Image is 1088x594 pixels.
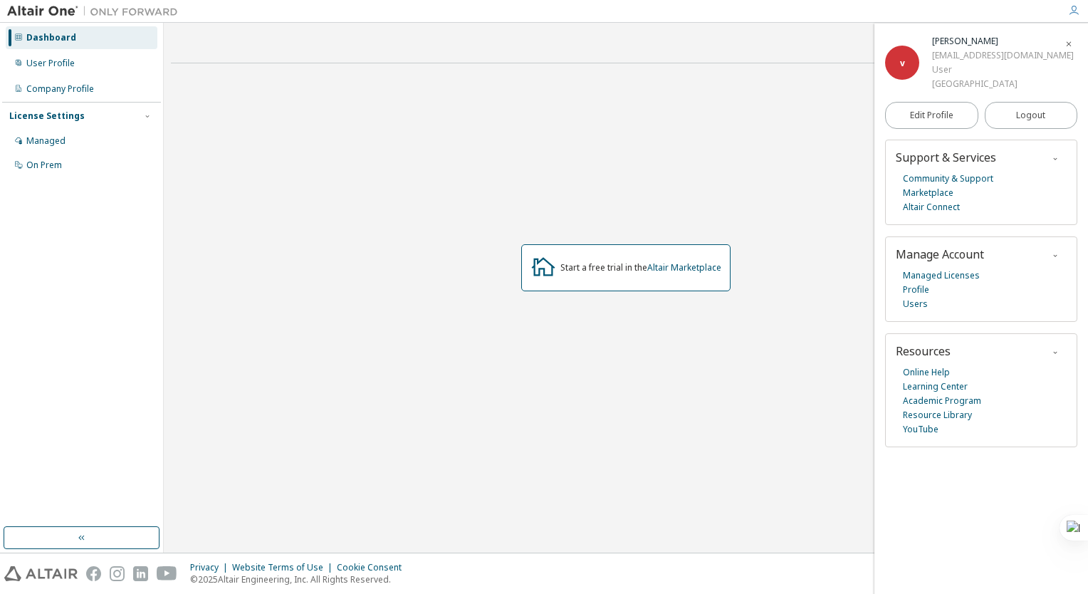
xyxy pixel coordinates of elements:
[896,343,951,359] span: Resources
[157,566,177,581] img: youtube.svg
[932,48,1074,63] div: [EMAIL_ADDRESS][DOMAIN_NAME]
[26,160,62,171] div: On Prem
[985,102,1078,129] button: Logout
[903,172,993,186] a: Community & Support
[26,58,75,69] div: User Profile
[337,562,410,573] div: Cookie Consent
[26,83,94,95] div: Company Profile
[903,408,972,422] a: Resource Library
[903,422,938,437] a: YouTube
[232,562,337,573] div: Website Terms of Use
[885,102,978,129] a: Edit Profile
[896,246,984,262] span: Manage Account
[26,135,66,147] div: Managed
[910,110,953,121] span: Edit Profile
[932,34,1074,48] div: verra christy jumin
[903,365,950,380] a: Online Help
[9,110,85,122] div: License Settings
[903,297,928,311] a: Users
[932,77,1074,91] div: [GEOGRAPHIC_DATA]
[903,269,980,283] a: Managed Licenses
[7,4,185,19] img: Altair One
[903,380,968,394] a: Learning Center
[110,566,125,581] img: instagram.svg
[1016,108,1045,123] span: Logout
[903,200,960,214] a: Altair Connect
[4,566,78,581] img: altair_logo.svg
[133,566,148,581] img: linkedin.svg
[903,283,929,297] a: Profile
[647,261,721,273] a: Altair Marketplace
[903,186,953,200] a: Marketplace
[86,566,101,581] img: facebook.svg
[896,150,996,165] span: Support & Services
[932,63,1074,77] div: User
[190,573,410,585] p: © 2025 Altair Engineering, Inc. All Rights Reserved.
[26,32,76,43] div: Dashboard
[190,562,232,573] div: Privacy
[560,262,721,273] div: Start a free trial in the
[900,57,905,69] span: v
[903,394,981,408] a: Academic Program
